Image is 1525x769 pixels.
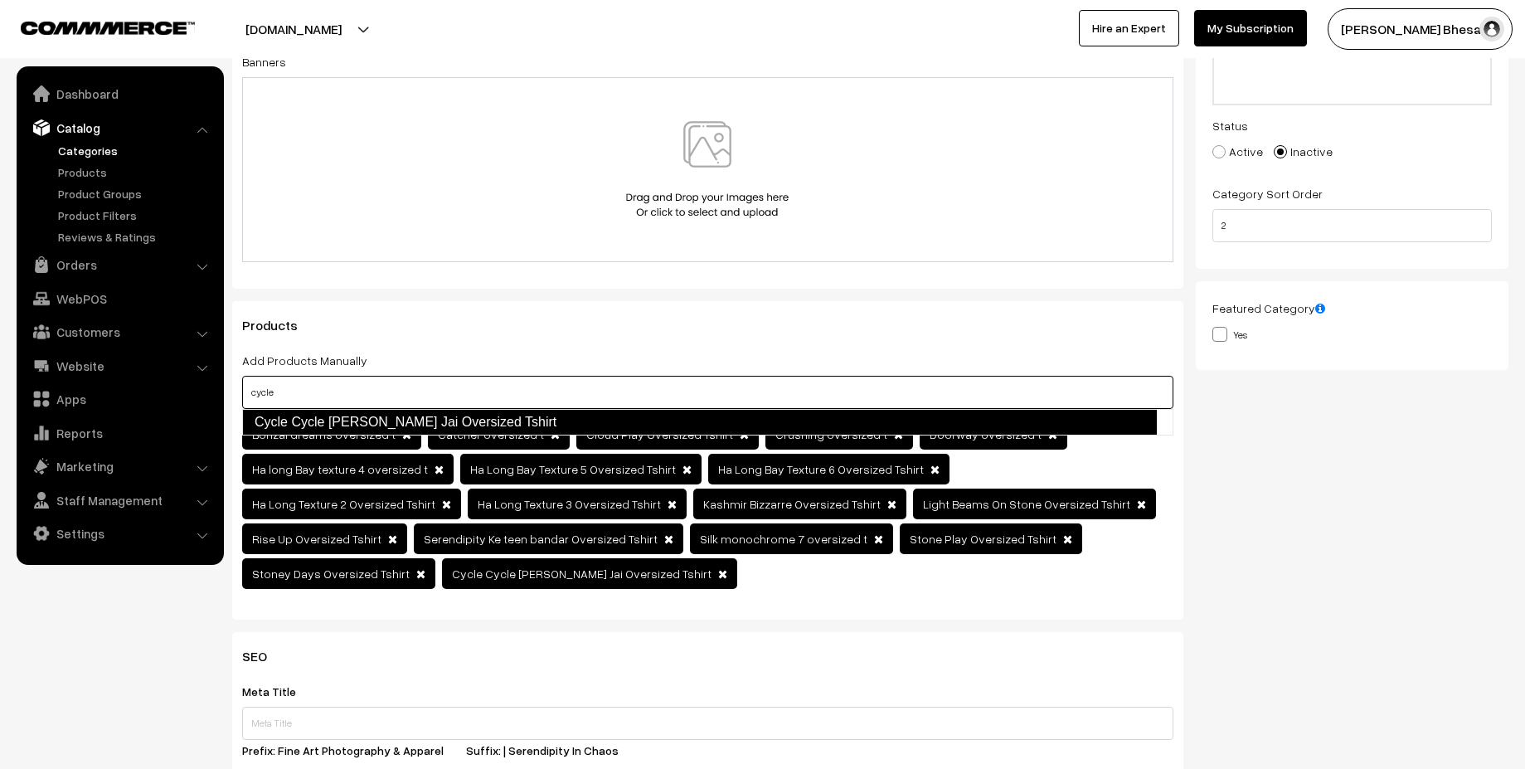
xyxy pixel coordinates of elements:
[470,462,676,476] span: Ha Long Bay Texture 5 Oversized Tshirt
[242,317,318,333] span: Products
[466,742,639,759] label: Suffix: | Serendipity In Chaos
[242,352,367,369] label: Add Products Manually
[923,497,1130,511] span: Light Beams On Stone Oversized Tshirt
[21,317,218,347] a: Customers
[54,207,218,224] a: Product Filters
[252,462,428,476] span: Ha long Bay texture 4 oversized t
[54,228,218,246] a: Reviews & Ratings
[21,351,218,381] a: Website
[252,497,435,511] span: Ha Long Texture 2 Oversized Tshirt
[478,497,661,511] span: Ha Long Texture 3 Oversized Tshirt
[424,532,658,546] span: Serendipity Ke teen bandar Oversized Tshirt
[21,284,218,314] a: WebPOS
[21,17,166,37] a: COMMMERCE
[21,22,195,34] img: COMMMERCE
[242,376,1173,409] input: Select Products (Type and search)
[21,518,218,548] a: Settings
[1079,10,1179,46] a: Hire an Expert
[242,707,1173,740] input: Meta Title
[1274,143,1333,160] label: Inactive
[242,409,1157,436] a: Cycle Cycle [PERSON_NAME] Jai Oversized Tshirt
[1479,17,1504,41] img: user
[54,142,218,159] a: Categories
[242,53,286,71] label: Banners
[242,742,464,759] label: Prefix: Fine Art Photography & Apparel
[54,163,218,181] a: Products
[242,683,316,700] label: Meta Title
[700,532,867,546] span: Silk monochrome 7 oversized t
[21,113,218,143] a: Catalog
[252,532,381,546] span: Rise Up Oversized Tshirt
[252,567,410,581] span: Stoney Days Oversized Tshirt
[718,462,924,476] span: Ha Long Bay Texture 6 Oversized Tshirt
[1212,117,1248,134] label: Status
[242,648,287,664] span: SEO
[21,451,218,481] a: Marketing
[1194,10,1307,46] a: My Subscription
[1212,299,1325,317] label: Featured Category
[703,497,881,511] span: Kashmir Bizzarre Oversized Tshirt
[21,485,218,515] a: Staff Management
[21,384,218,414] a: Apps
[1212,185,1323,202] label: Category Sort Order
[1212,325,1247,343] label: Yes
[21,418,218,448] a: Reports
[1212,143,1263,160] label: Active
[452,567,712,581] span: Cycle Cycle [PERSON_NAME] Jai Oversized Tshirt
[910,532,1056,546] span: Stone Play Oversized Tshirt
[1328,8,1513,50] button: [PERSON_NAME] Bhesani…
[54,185,218,202] a: Product Groups
[187,8,400,50] button: [DOMAIN_NAME]
[1212,209,1492,242] input: Enter Number
[21,79,218,109] a: Dashboard
[21,250,218,280] a: Orders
